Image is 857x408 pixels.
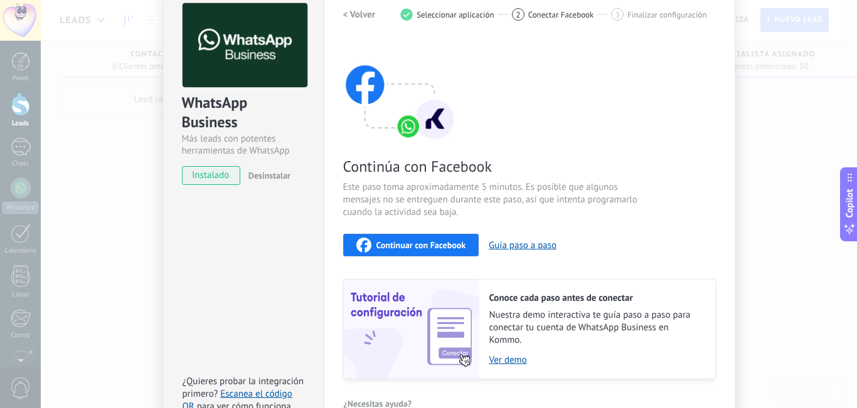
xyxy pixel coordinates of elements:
span: Nuestra demo interactiva te guía paso a paso para conectar tu cuenta de WhatsApp Business en Kommo. [489,309,703,347]
span: Continúa con Facebook [343,157,642,176]
img: connect with facebook [343,41,456,141]
h2: < Volver [343,9,376,21]
span: 2 [516,9,520,20]
span: ¿Necesitas ayuda? [344,399,412,408]
span: Continuar con Facebook [376,241,466,249]
span: Conectar Facebook [528,10,594,19]
button: < Volver [343,3,376,26]
span: 3 [615,9,620,20]
span: ¿Quieres probar la integración primero? [183,375,304,400]
span: Desinstalar [248,170,290,181]
span: Finalizar configuración [627,10,706,19]
a: Ver demo [489,354,703,366]
div: Más leads con potentes herramientas de WhatsApp [182,133,306,157]
button: Guía paso a paso [489,239,556,251]
span: Copilot [843,189,856,217]
span: instalado [183,166,240,185]
button: Continuar con Facebook [343,234,479,256]
span: Este paso toma aproximadamente 5 minutos. Es posible que algunos mensajes no se entreguen durante... [343,181,642,219]
div: WhatsApp Business [182,93,306,133]
button: Desinstalar [243,166,290,185]
h2: Conoce cada paso antes de conectar [489,292,703,304]
span: Seleccionar aplicación [417,10,494,19]
img: logo_main.png [183,3,307,88]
